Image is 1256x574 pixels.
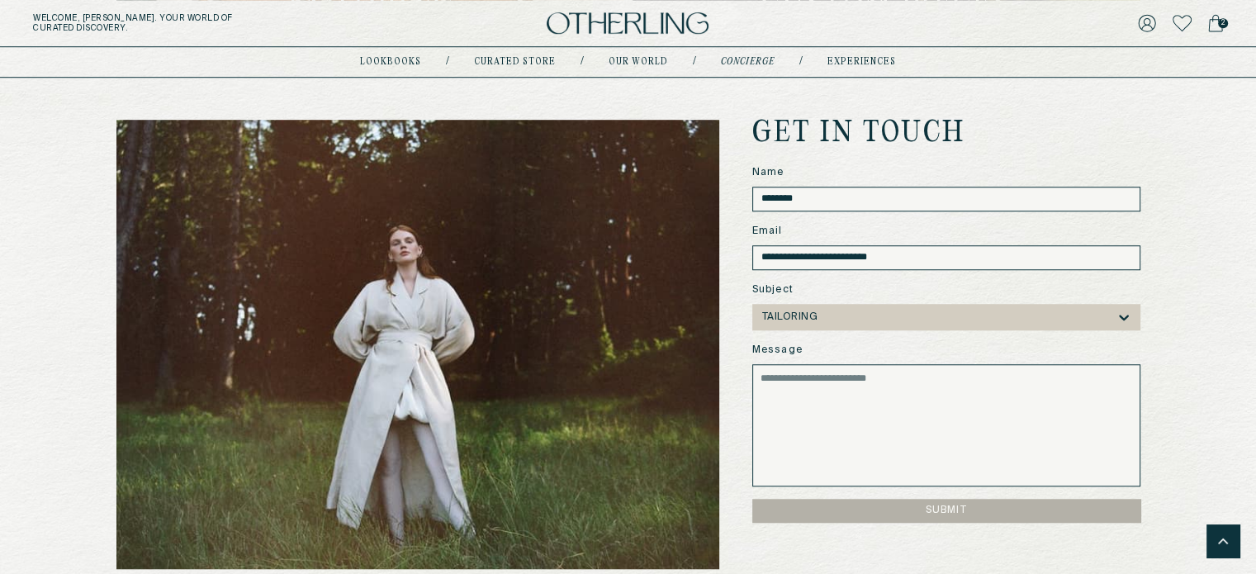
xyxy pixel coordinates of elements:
div: / [693,55,696,69]
label: Name [752,165,1140,180]
div: / [446,55,449,69]
img: Get in touch image [116,120,719,569]
h5: Welcome, [PERSON_NAME] . Your world of curated discovery. [33,13,390,33]
button: Submit [752,499,1140,522]
div: TAILORING [762,311,818,323]
span: 2 [1218,18,1228,28]
a: Our world [609,58,668,66]
input: select-dropdown [819,311,822,323]
div: / [581,55,584,69]
a: 2 [1208,12,1223,35]
h5: get in touch [752,120,965,149]
label: Message [752,343,1140,358]
label: Subject [752,282,1140,297]
div: / [799,55,803,69]
img: logo [547,12,709,35]
a: experiences [827,58,896,66]
a: lookbooks [360,58,421,66]
a: Curated store [474,58,556,66]
label: Email [752,224,1140,239]
a: concierge [721,58,775,66]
